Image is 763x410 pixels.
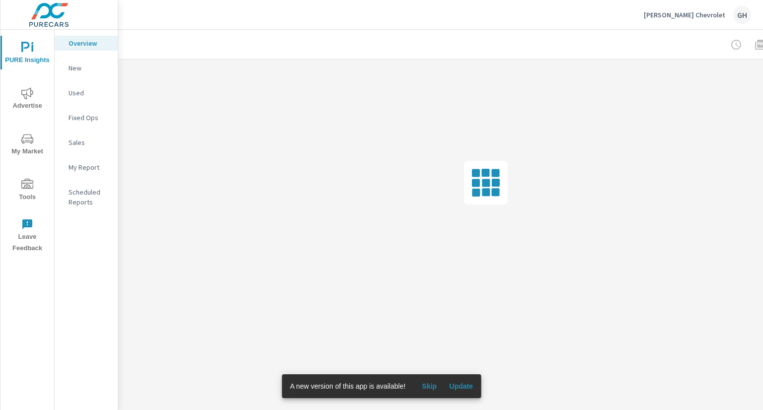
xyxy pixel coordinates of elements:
p: My Report [69,162,110,172]
p: Used [69,88,110,98]
p: New [69,63,110,73]
p: Scheduled Reports [69,187,110,207]
div: Overview [55,36,118,51]
span: Advertise [3,87,51,112]
span: Tools [3,179,51,203]
button: Update [445,378,477,394]
p: Fixed Ops [69,113,110,123]
div: Fixed Ops [55,110,118,125]
span: My Market [3,133,51,157]
button: Skip [413,378,445,394]
div: GH [733,6,751,24]
div: Sales [55,135,118,150]
span: Skip [417,382,441,391]
span: Update [449,382,473,391]
p: Sales [69,137,110,147]
span: PURE Insights [3,42,51,66]
div: Used [55,85,118,100]
div: New [55,61,118,75]
div: My Report [55,160,118,175]
span: A new version of this app is available! [290,382,406,390]
p: Overview [69,38,110,48]
p: [PERSON_NAME] Chevrolet [644,10,725,19]
div: Scheduled Reports [55,185,118,209]
span: Leave Feedback [3,218,51,254]
div: nav menu [0,30,54,258]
